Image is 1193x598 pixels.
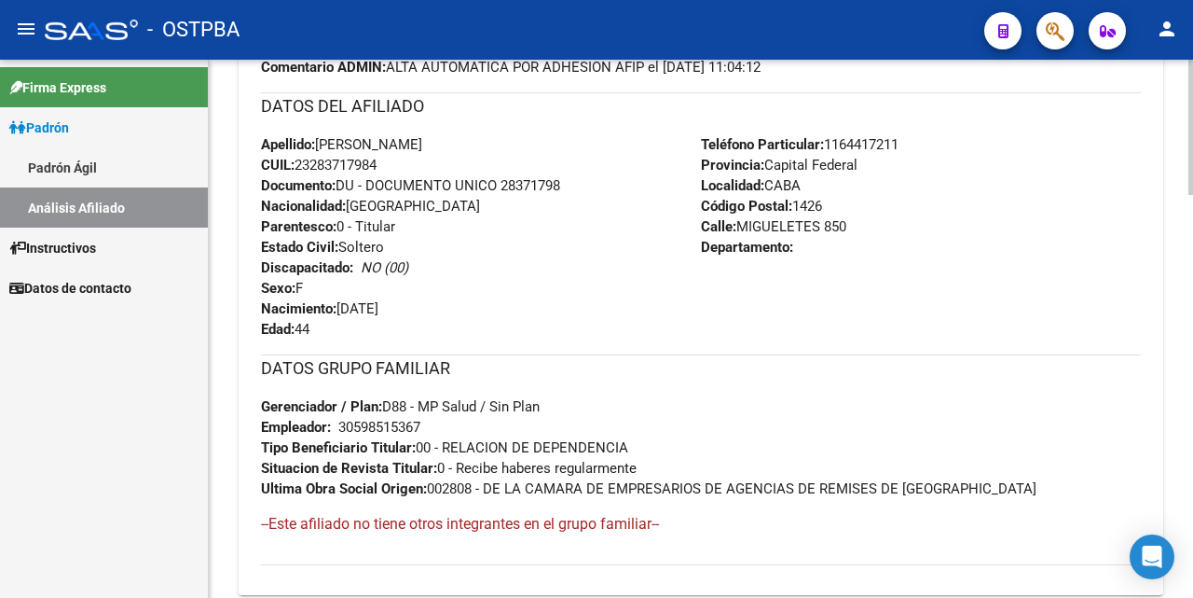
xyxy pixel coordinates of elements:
strong: Calle: [701,218,736,235]
span: Capital Federal [701,157,857,174]
span: [DATE] [261,300,378,317]
strong: Comentario ADMIN: [261,59,386,76]
strong: CUIL: [261,157,295,174]
strong: Departamento: [701,239,793,256]
span: 002808 - DE LA CAMARA DE EMPRESARIOS DE AGENCIAS DE REMISES DE [GEOGRAPHIC_DATA] [261,480,1036,497]
span: [GEOGRAPHIC_DATA] [261,198,480,215]
span: 0 - Titular [261,218,395,235]
h3: DATOS DEL AFILIADO [261,93,1141,119]
strong: Provincia: [701,157,764,174]
strong: Nacimiento: [261,300,336,317]
strong: Tipo Beneficiario Titular: [261,439,416,456]
strong: Situacion de Revista Titular: [261,460,437,477]
div: Open Intercom Messenger [1130,535,1174,579]
mat-icon: menu [15,18,37,40]
span: 1164417211 [701,136,898,153]
strong: Empleador: [261,419,331,436]
span: 0 - Recibe haberes regularmente [261,460,637,477]
strong: Sexo: [261,280,295,297]
span: ALTA AUTOMATICA POR ADHESION AFIP el [DATE] 11:04:12 [261,57,761,77]
strong: Localidad: [701,177,764,194]
strong: Código Postal: [701,198,792,215]
span: DU - DOCUMENTO UNICO 28371798 [261,177,560,194]
h4: --Este afiliado no tiene otros integrantes en el grupo familiar-- [261,514,1141,535]
strong: Estado Civil: [261,239,338,256]
span: 00 - RELACION DE DEPENDENCIA [261,439,628,456]
strong: Apellido: [261,136,315,153]
strong: Teléfono Particular: [701,136,824,153]
h3: DATOS GRUPO FAMILIAR [261,355,1141,382]
span: 1426 [701,198,822,215]
strong: Documento: [261,177,336,194]
span: 44 [261,321,309,338]
strong: Parentesco: [261,218,336,235]
span: - OSTPBA [147,9,240,50]
span: Datos de contacto [9,278,131,299]
span: [PERSON_NAME] [261,136,422,153]
span: F [261,280,303,297]
strong: Edad: [261,321,295,338]
span: D88 - MP Salud / Sin Plan [261,398,540,415]
strong: Ultima Obra Social Origen: [261,480,427,497]
span: MIGUELETES 850 [701,218,846,235]
i: NO (00) [361,259,408,276]
span: Instructivos [9,238,96,258]
span: Firma Express [9,77,106,98]
mat-icon: person [1156,18,1178,40]
strong: Nacionalidad: [261,198,346,215]
span: Soltero [261,239,384,256]
span: 23283717984 [261,157,377,174]
span: Padrón [9,118,69,138]
div: 30598515367 [338,417,420,438]
strong: Gerenciador / Plan: [261,398,382,415]
strong: Discapacitado: [261,259,353,276]
span: CABA [701,177,801,194]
